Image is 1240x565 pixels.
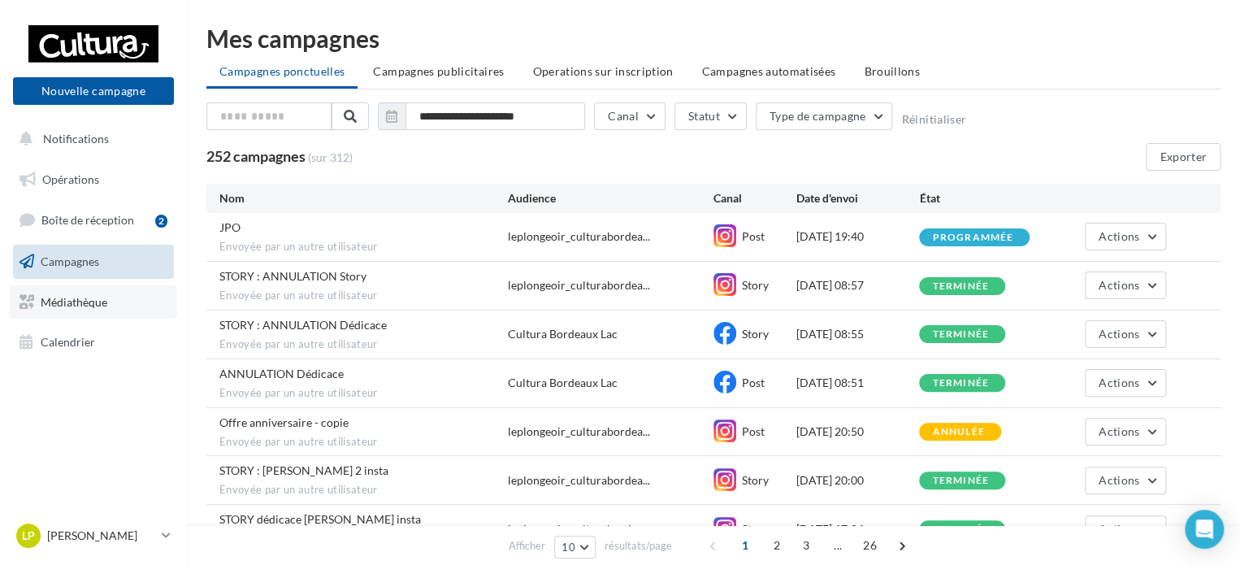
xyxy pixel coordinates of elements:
div: [DATE] 20:00 [796,472,919,489]
span: Opérations [42,172,99,186]
span: LP [22,528,35,544]
div: Canal [713,190,796,206]
span: 10 [561,541,575,554]
span: leplongeoir_culturabordea... [508,277,650,293]
a: Boîte de réception2 [10,202,177,237]
div: [DATE] 08:51 [796,375,919,391]
a: LP [PERSON_NAME] [13,520,174,551]
span: Story [742,327,769,341]
button: Actions [1085,467,1166,494]
a: Campagnes [10,245,177,279]
span: Offre anniversaire - copie [219,415,349,429]
div: Audience [508,190,713,206]
span: Médiathèque [41,294,107,308]
span: STORY : claire mcgowan 2 insta [219,463,388,477]
span: Post [742,229,765,243]
span: Notifications [43,132,109,146]
button: Actions [1085,223,1166,250]
button: Actions [1085,369,1166,397]
div: 2 [155,215,167,228]
span: Brouillons [864,64,920,78]
div: Nom [219,190,508,206]
span: leplongeoir_culturabordea... [508,472,650,489]
a: Calendrier [10,325,177,359]
span: résultats/page [605,538,672,554]
span: Story [742,473,769,487]
div: [DATE] 19:40 [796,228,919,245]
div: État [919,190,1043,206]
button: Nouvelle campagne [13,77,174,105]
div: terminée [932,329,989,340]
span: leplongeoir_culturabordea... [508,521,650,537]
span: Actions [1099,473,1139,487]
span: Actions [1099,522,1139,536]
div: terminée [932,378,989,389]
span: Envoyée par un autre utilisateur [219,337,508,352]
span: Calendrier [41,335,95,349]
span: Envoyée par un autre utilisateur [219,240,508,254]
div: annulée [932,427,984,437]
button: Statut [674,102,747,130]
div: [DATE] 08:57 [796,277,919,293]
div: Cultura Bordeaux Lac [508,375,618,391]
div: [DATE] 17:04 [796,521,919,537]
span: Campagnes automatisées [702,64,836,78]
button: Réinitialiser [901,113,966,126]
span: Envoyée par un autre utilisateur [219,435,508,450]
div: Date d'envoi [796,190,919,206]
span: Envoyée par un autre utilisateur [219,483,508,498]
span: Actions [1099,327,1139,341]
span: Actions [1099,376,1139,389]
span: ... [825,532,851,558]
div: terminée [932,524,989,535]
span: Envoyée par un autre utilisateur [219,386,508,401]
button: Canal [594,102,666,130]
span: Boîte de réception [41,213,134,227]
div: [DATE] 20:50 [796,424,919,440]
p: [PERSON_NAME] [47,528,155,544]
button: Actions [1085,515,1166,543]
span: leplongeoir_culturabordea... [508,228,650,245]
div: programmée [932,233,1013,243]
button: Exporter [1146,143,1220,171]
div: Mes campagnes [206,26,1220,50]
span: ANNULATION Dédicace [219,367,344,380]
span: Envoyée par un autre utilisateur [219,289,508,303]
span: STORY : ANNULATION Story [219,269,366,283]
button: Actions [1085,320,1166,348]
span: STORY : ANNULATION Dédicace [219,318,387,332]
span: 252 campagnes [206,147,306,165]
div: Cultura Bordeaux Lac [508,326,618,342]
span: Post [742,424,765,438]
span: 3 [793,532,819,558]
div: Open Intercom Messenger [1185,510,1224,549]
span: Story [742,278,769,292]
button: Type de campagne [756,102,893,130]
button: Actions [1085,272,1166,299]
button: Actions [1085,418,1166,445]
a: Opérations [10,163,177,197]
span: 26 [856,532,883,558]
button: Notifications [10,122,171,156]
span: Story [742,522,769,536]
span: Operations sur inscription [532,64,673,78]
span: leplongeoir_culturabordea... [508,424,650,440]
span: Actions [1099,229,1139,243]
span: Actions [1099,424,1139,438]
span: Actions [1099,278,1139,292]
span: (sur 312) [308,150,353,166]
span: STORY dédicace Claire McGowan insta [219,512,421,526]
span: Afficher [509,538,545,554]
a: Médiathèque [10,285,177,319]
span: 1 [732,532,758,558]
div: terminée [932,476,989,486]
div: [DATE] 08:55 [796,326,919,342]
div: terminée [932,281,989,292]
span: Campagnes publicitaires [373,64,504,78]
span: JPO [219,220,241,234]
span: 2 [764,532,790,558]
span: Campagnes [41,254,99,268]
button: 10 [554,536,596,558]
span: Post [742,376,765,389]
